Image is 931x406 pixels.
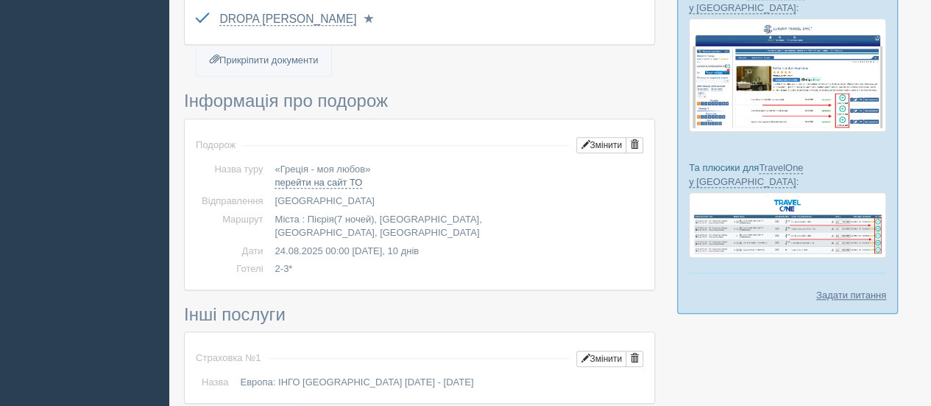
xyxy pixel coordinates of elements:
[269,211,643,242] td: Міста : Пієрія(7 ночей), [GEOGRAPHIC_DATA], [GEOGRAPHIC_DATA], [GEOGRAPHIC_DATA]
[219,13,356,26] a: DROPA [PERSON_NAME]
[184,305,655,324] h3: Інші послуги
[196,211,269,242] td: Маршрут
[196,161,269,192] td: Назва туру
[184,91,655,111] h3: Інформація про подорож
[269,242,643,261] td: 24.08.2025 00:00 [DATE], 10 днів
[816,288,886,302] a: Задати питання
[196,374,234,392] td: Назва
[689,18,886,132] img: luxury-travel-%D0%BF%D0%BE%D0%B4%D0%B1%D0%BE%D1%80%D0%BA%D0%B0-%D1%81%D1%80%D0%BC-%D0%B4%D0%BB%D1...
[196,343,261,374] td: Страховка №
[196,242,269,261] td: Дати
[255,352,261,363] span: 1
[196,192,269,211] td: Відправлення
[269,192,643,211] td: [GEOGRAPHIC_DATA]
[234,374,643,392] td: Европа: ІНГО [GEOGRAPHIC_DATA] [DATE] - [DATE]
[275,177,362,189] a: перейти на сайт ТО
[196,130,236,161] td: Подорож
[576,351,626,367] button: Змінити
[197,46,331,76] a: Прикріпити документи
[689,161,886,189] p: Та плюсики для :
[689,162,803,188] a: TravelOne у [GEOGRAPHIC_DATA]
[269,161,643,192] td: «Греція - моя любов»
[196,260,269,279] td: Готелі
[689,192,886,258] img: travel-one-%D0%BF%D1%96%D0%B4%D0%B1%D1%96%D1%80%D0%BA%D0%B0-%D1%81%D1%80%D0%BC-%D0%B4%D0%BB%D1%8F...
[576,137,626,153] button: Змінити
